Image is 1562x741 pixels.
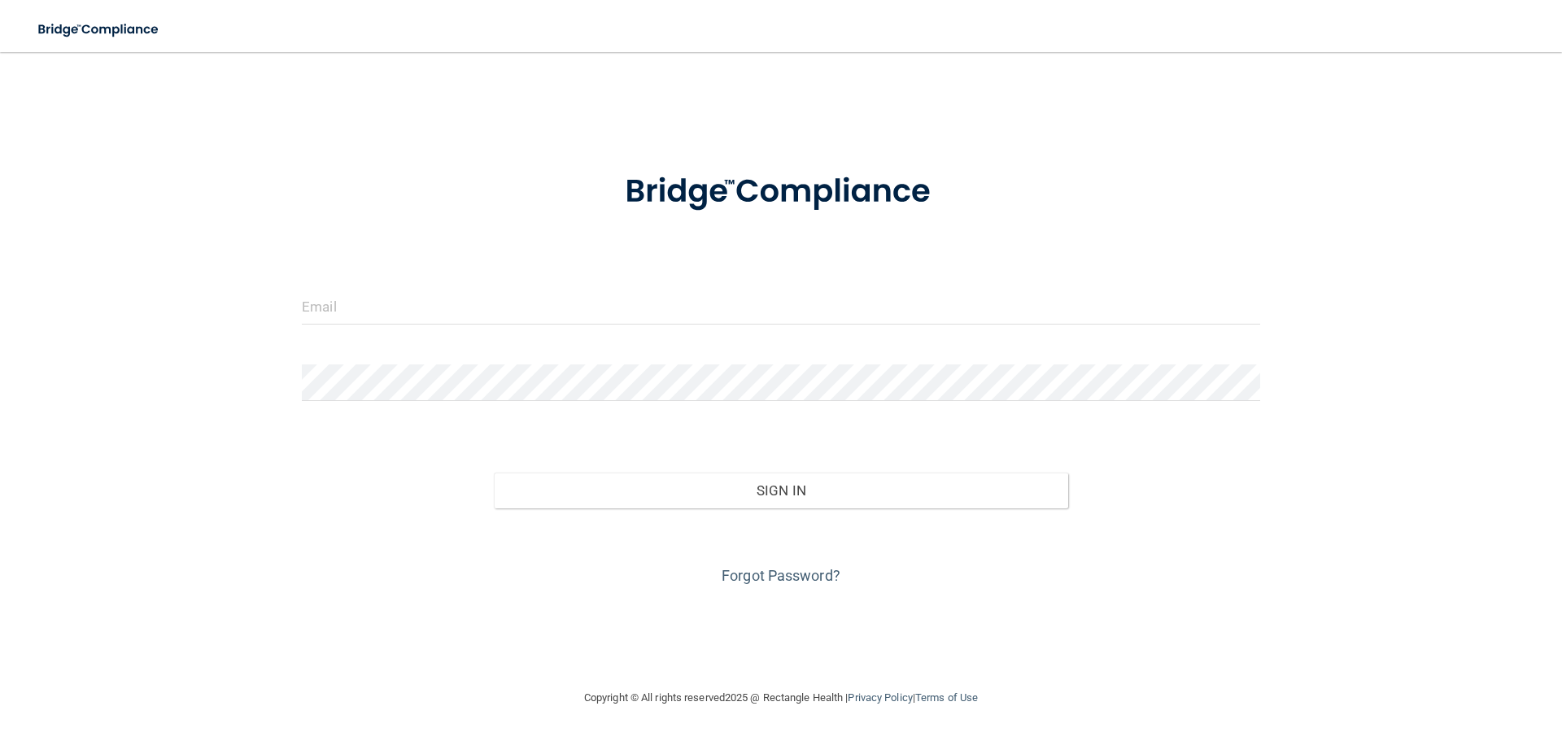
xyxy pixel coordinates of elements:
[591,150,971,234] img: bridge_compliance_login_screen.278c3ca4.svg
[848,691,912,704] a: Privacy Policy
[484,672,1078,724] div: Copyright © All rights reserved 2025 @ Rectangle Health | |
[722,567,840,584] a: Forgot Password?
[494,473,1069,508] button: Sign In
[302,288,1260,325] input: Email
[915,691,978,704] a: Terms of Use
[24,13,174,46] img: bridge_compliance_login_screen.278c3ca4.svg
